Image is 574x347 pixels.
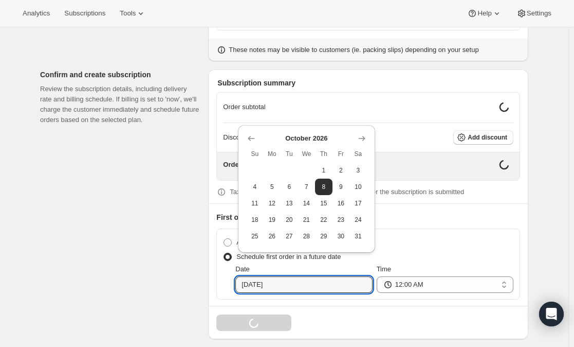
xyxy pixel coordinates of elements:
[285,199,294,207] span: 13
[337,166,346,175] span: 2
[40,70,200,80] p: Confirm and create subscription
[235,265,249,273] span: Date
[349,162,367,179] button: Saturday October 3 2026
[250,199,260,207] span: 11
[319,166,328,175] span: 1
[302,199,311,207] span: 14
[319,150,328,158] span: Th
[332,146,350,162] th: Friday
[285,150,294,158] span: Tu
[64,9,105,18] span: Subscriptions
[281,179,298,195] button: Tuesday October 6 2026
[319,199,328,207] span: 15
[250,232,260,240] span: 25
[453,130,513,145] button: Add discount
[349,228,367,245] button: Saturday October 31 2026
[354,166,363,175] span: 3
[302,183,311,191] span: 7
[510,6,558,21] button: Settings
[315,179,332,195] button: Thursday October 8 2026
[354,199,363,207] span: 17
[298,179,316,195] button: Wednesday October 7 2026
[246,146,264,162] th: Sunday
[268,216,277,224] span: 19
[223,160,257,173] p: Order total
[332,179,350,195] button: Friday October 9 2026
[120,9,136,18] span: Tools
[298,212,316,228] button: Wednesday October 21 2026
[268,183,277,191] span: 5
[16,6,56,21] button: Analytics
[302,150,311,158] span: We
[377,265,391,273] span: Time
[246,228,264,245] button: Sunday October 25 2026
[315,195,332,212] button: Thursday October 15 2026
[264,228,281,245] button: Monday October 26 2026
[58,6,112,21] button: Subscriptions
[223,102,265,115] p: Order subtotal
[354,183,363,191] span: 10
[355,131,369,146] button: Show next month, November 2026
[354,216,363,224] span: 24
[285,232,294,240] span: 27
[461,6,508,21] button: Help
[354,150,363,158] span: Sa
[216,212,520,222] p: First order schedule
[246,195,264,212] button: Sunday October 11 2026
[114,6,152,21] button: Tools
[281,195,298,212] button: Tuesday October 13 2026
[315,228,332,245] button: Thursday October 29 2026
[527,9,551,18] span: Settings
[217,78,520,88] p: Subscription summary
[468,133,507,142] span: Add discount
[285,183,294,191] span: 6
[337,216,346,224] span: 23
[337,183,346,191] span: 9
[349,146,367,162] th: Saturday
[250,183,260,191] span: 4
[236,253,341,261] span: Schedule first order in a future date
[264,179,281,195] button: Monday October 5 2026
[285,216,294,224] span: 20
[315,146,332,162] th: Thursday
[223,132,252,143] p: Discounts
[268,150,277,158] span: Mo
[264,146,281,162] th: Monday
[244,131,258,146] button: Show previous month, September 2026
[337,150,346,158] span: Fr
[250,150,260,158] span: Su
[337,199,346,207] span: 16
[23,9,50,18] span: Analytics
[250,216,260,224] span: 18
[477,9,491,18] span: Help
[268,232,277,240] span: 26
[298,228,316,245] button: Wednesday October 28 2026
[332,162,350,179] button: Friday October 2 2026
[319,232,328,240] span: 29
[264,195,281,212] button: Monday October 12 2026
[264,212,281,228] button: Monday October 19 2026
[354,232,363,240] span: 31
[315,212,332,228] button: Thursday October 22 2026
[539,302,564,326] div: Open Intercom Messenger
[298,146,316,162] th: Wednesday
[268,199,277,207] span: 12
[302,216,311,224] span: 21
[230,187,464,197] p: Taxes, if applicable are calculated by Shopify after the subscription is submitted
[319,216,328,224] span: 22
[298,195,316,212] button: Wednesday October 14 2026
[332,195,350,212] button: Friday October 16 2026
[229,45,478,55] p: These notes may be visible to customers (ie. packing slips) depending on your setup
[332,212,350,228] button: Friday October 23 2026
[302,232,311,240] span: 28
[246,212,264,228] button: Sunday October 18 2026
[332,228,350,245] button: Friday October 30 2026
[337,232,346,240] span: 30
[281,228,298,245] button: Tuesday October 27 2026
[236,238,304,246] span: Attempt first order now
[319,183,328,191] span: 8
[349,195,367,212] button: Saturday October 17 2026
[246,179,264,195] button: Sunday October 4 2026
[281,146,298,162] th: Tuesday
[235,276,372,293] input: MM-DD-YYYY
